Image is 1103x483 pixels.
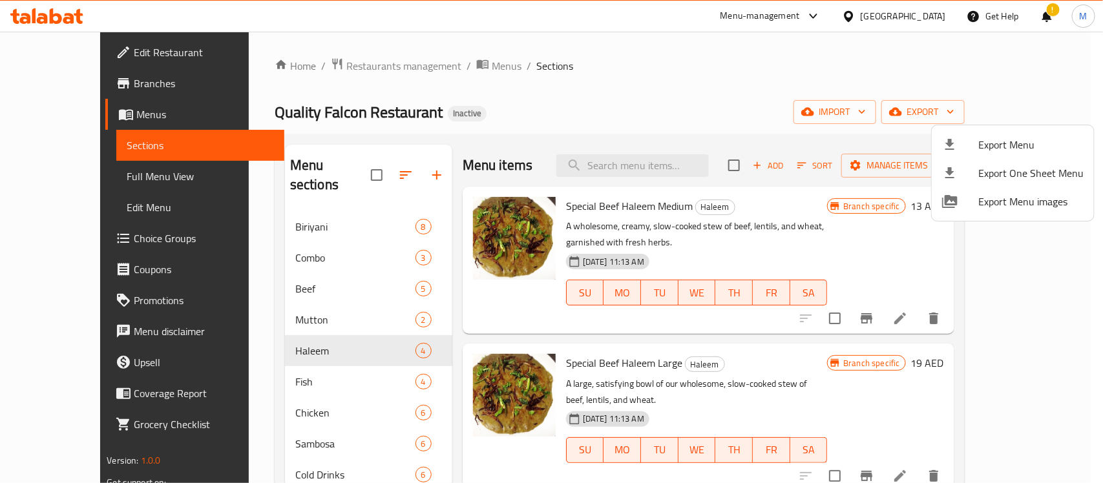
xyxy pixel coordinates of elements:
span: Export One Sheet Menu [978,165,1084,181]
span: Export Menu [978,137,1084,152]
li: Export menu items [932,130,1094,159]
li: Export Menu images [932,187,1094,216]
li: Export one sheet menu items [932,159,1094,187]
span: Export Menu images [978,194,1084,209]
